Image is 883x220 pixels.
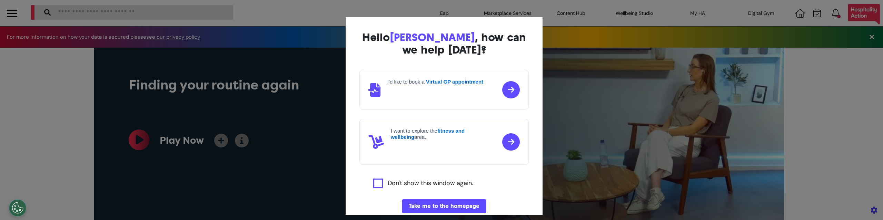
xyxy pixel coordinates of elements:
[388,179,473,188] label: Don't show this window again.
[387,79,483,85] h4: I'd like to book a
[373,179,383,188] input: Agree to privacy policy
[359,31,529,56] div: Hello , how can we help [DATE]?
[390,31,475,44] span: [PERSON_NAME]
[391,128,465,140] strong: fitness and wellbeing
[426,79,483,85] strong: Virtual GP appointment
[402,199,486,213] button: Take me to the homepage
[391,128,500,140] h4: I want to explore the area.
[9,199,26,217] button: Open Preferences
